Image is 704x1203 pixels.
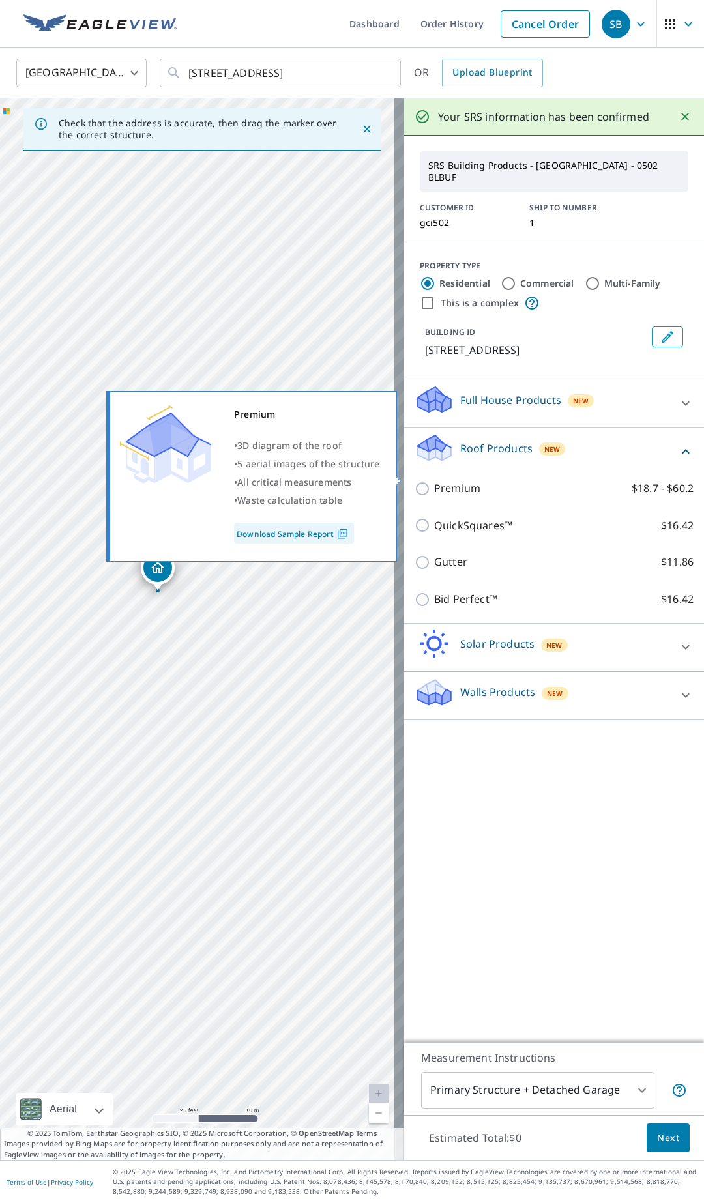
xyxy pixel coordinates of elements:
[120,405,211,484] img: Premium
[237,494,342,506] span: Waste calculation table
[7,1178,47,1187] a: Terms of Use
[547,688,563,699] span: New
[59,117,338,141] p: Check that the address is accurate, then drag the marker over the correct structure.
[415,677,694,714] div: Walls ProductsNew
[677,108,694,125] button: Close
[237,476,351,488] span: All critical measurements
[434,554,467,570] p: Gutter
[356,1128,377,1138] a: Terms
[460,636,535,652] p: Solar Products
[434,517,512,534] p: QuickSquares™
[369,1084,389,1103] a: Current Level 20, Zoom In Disabled
[438,109,649,124] p: Your SRS information has been confirmed
[334,528,351,540] img: Pdf Icon
[359,121,375,138] button: Close
[423,154,685,188] p: SRS Building Products - [GEOGRAPHIC_DATA] - 0502 BLBUF
[234,491,380,510] div: •
[661,554,694,570] p: $11.86
[671,1082,687,1098] span: Your report will include the primary structure and a detached garage if one exists.
[141,551,175,591] div: Dropped pin, building 1, Residential property, 98 Amberwood Dr Grand Island, NY 14072
[16,1093,113,1125] div: Aerial
[573,396,589,406] span: New
[442,59,542,87] a: Upload Blueprint
[299,1128,353,1138] a: OpenStreetMap
[16,55,147,91] div: [GEOGRAPHIC_DATA]
[420,260,688,272] div: PROPERTY TYPE
[7,1178,93,1186] p: |
[661,591,694,607] p: $16.42
[434,480,480,497] p: Premium
[441,297,519,310] label: This is a complex
[657,1130,679,1146] span: Next
[544,444,561,454] span: New
[652,326,683,347] button: Edit building 1
[234,405,380,424] div: Premium
[415,629,694,666] div: Solar ProductsNew
[604,277,661,290] label: Multi-Family
[460,441,533,456] p: Roof Products
[418,1123,532,1152] p: Estimated Total: $0
[460,392,561,408] p: Full House Products
[452,65,532,81] span: Upload Blueprint
[420,218,514,228] p: gci502
[425,326,475,338] p: BUILDING ID
[647,1123,690,1153] button: Next
[520,277,574,290] label: Commercial
[23,14,177,34] img: EV Logo
[420,202,514,214] p: CUSTOMER ID
[234,437,380,455] div: •
[602,10,630,38] div: SB
[661,517,694,534] p: $16.42
[188,55,374,91] input: Search by address or latitude-longitude
[439,277,490,290] label: Residential
[414,59,543,87] div: OR
[529,218,623,228] p: 1
[234,523,354,544] a: Download Sample Report
[27,1128,377,1139] span: © 2025 TomTom, Earthstar Geographics SIO, © 2025 Microsoft Corporation, ©
[234,455,380,473] div: •
[421,1072,654,1109] div: Primary Structure + Detached Garage
[425,342,647,358] p: [STREET_ADDRESS]
[460,684,535,700] p: Walls Products
[501,10,590,38] a: Cancel Order
[546,640,563,650] span: New
[237,439,342,452] span: 3D diagram of the roof
[113,1167,697,1196] p: © 2025 Eagle View Technologies, Inc. and Pictometry International Corp. All Rights Reserved. Repo...
[421,1050,687,1065] p: Measurement Instructions
[46,1093,81,1125] div: Aerial
[529,202,623,214] p: SHIP TO NUMBER
[632,480,694,497] p: $18.7 - $60.2
[237,457,379,470] span: 5 aerial images of the structure
[51,1178,93,1187] a: Privacy Policy
[415,384,694,422] div: Full House ProductsNew
[234,473,380,491] div: •
[369,1103,389,1123] a: Current Level 20, Zoom Out
[415,433,694,470] div: Roof ProductsNew
[434,591,497,607] p: Bid Perfect™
